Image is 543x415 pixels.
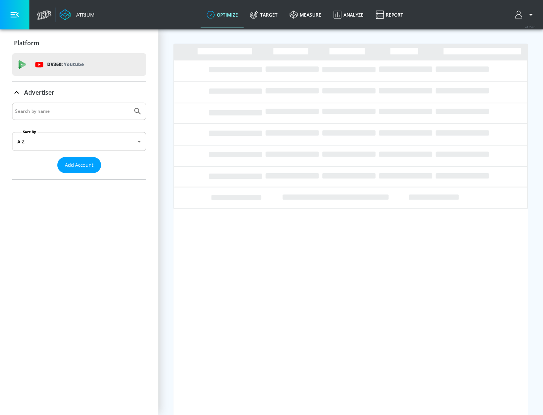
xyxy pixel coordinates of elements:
p: DV360: [47,60,84,69]
a: Atrium [60,9,95,20]
input: Search by name [15,106,129,116]
p: Advertiser [24,88,54,97]
div: Platform [12,32,146,54]
div: Atrium [73,11,95,18]
a: measure [284,1,327,28]
nav: list of Advertiser [12,173,146,179]
label: Sort By [21,129,38,134]
a: optimize [201,1,244,28]
p: Youtube [64,60,84,68]
button: Add Account [57,157,101,173]
a: Analyze [327,1,370,28]
div: Advertiser [12,82,146,103]
p: Platform [14,39,39,47]
a: Report [370,1,409,28]
span: Add Account [65,161,94,169]
span: v 4.24.0 [525,25,535,29]
div: DV360: Youtube [12,53,146,76]
div: Advertiser [12,103,146,179]
div: A-Z [12,132,146,151]
a: Target [244,1,284,28]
